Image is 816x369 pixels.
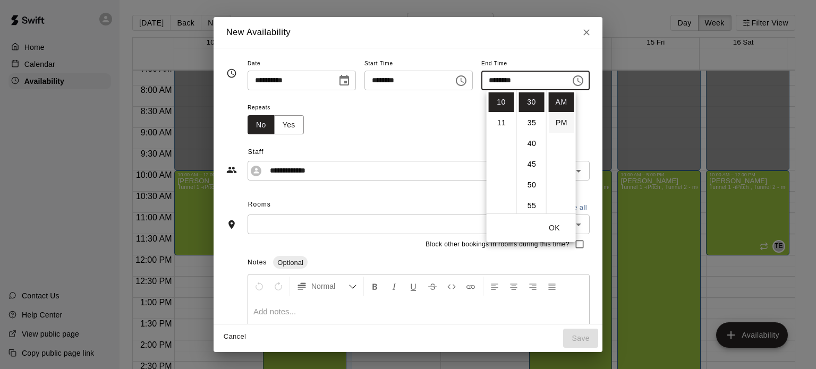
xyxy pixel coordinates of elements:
[218,329,252,345] button: Cancel
[292,277,361,296] button: Formatting Options
[519,134,545,153] li: 40 minutes
[519,92,545,112] li: 30 minutes
[364,57,473,71] span: Start Time
[366,277,384,296] button: Format Bold
[481,57,590,71] span: End Time
[538,218,572,238] button: OK
[273,259,307,267] span: Optional
[489,113,514,133] li: 11 hours
[226,25,291,39] h6: New Availability
[248,201,271,208] span: Rooms
[462,277,480,296] button: Insert Link
[546,90,576,213] ul: Select meridiem
[519,175,545,195] li: 50 minutes
[519,113,545,133] li: 35 minutes
[248,259,267,266] span: Notes
[311,281,348,291] span: Normal
[269,277,287,296] button: Redo
[426,239,569,250] span: Block other bookings in rooms during this time?
[486,277,504,296] button: Left Align
[489,92,514,112] li: 10 hours
[226,219,237,230] svg: Rooms
[250,277,268,296] button: Undo
[505,277,523,296] button: Center Align
[450,70,472,91] button: Choose time, selected time is 10:00 AM
[423,277,441,296] button: Format Strikethrough
[571,164,586,178] button: Open
[543,277,561,296] button: Justify Align
[226,68,237,79] svg: Timing
[248,115,304,135] div: outlined button group
[571,217,586,232] button: Open
[248,144,590,161] span: Staff
[549,92,574,112] li: AM
[567,70,589,91] button: Choose time, selected time is 10:30 AM
[549,113,574,133] li: PM
[248,101,312,115] span: Repeats
[385,277,403,296] button: Format Italics
[519,155,545,174] li: 45 minutes
[248,115,275,135] button: No
[274,115,304,135] button: Yes
[404,277,422,296] button: Format Underline
[487,90,516,213] ul: Select hours
[524,277,542,296] button: Right Align
[519,196,545,216] li: 55 minutes
[226,165,237,175] svg: Staff
[577,23,596,42] button: Close
[248,57,356,71] span: Date
[226,321,237,332] svg: Notes
[516,90,546,213] ul: Select minutes
[443,277,461,296] button: Insert Code
[334,70,355,91] button: Choose date, selected date is Aug 12, 2025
